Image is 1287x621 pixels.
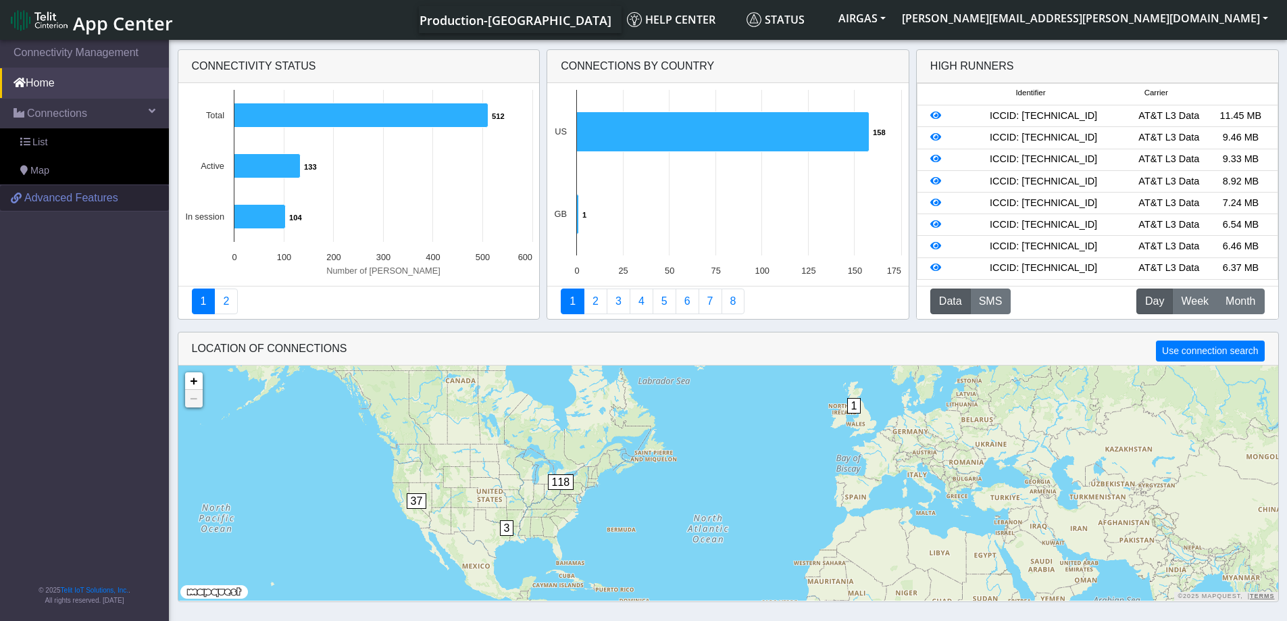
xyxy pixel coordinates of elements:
[24,190,118,206] span: Advanced Features
[722,289,745,314] a: Not Connected for 30 days
[1205,174,1276,189] div: 8.92 MB
[1181,293,1209,309] span: Week
[11,9,68,31] img: logo-telit-cinterion-gw-new.png
[1226,293,1255,309] span: Month
[954,130,1133,145] div: ICCID: [TECHNICAL_ID]
[1205,218,1276,232] div: 6.54 MB
[954,152,1133,167] div: ICCID: [TECHNICAL_ID]
[11,5,171,34] a: App Center
[419,6,611,33] a: Your current platform instance
[627,12,715,27] span: Help center
[847,398,861,414] span: 1
[214,289,238,314] a: Deployment status
[185,372,203,390] a: Zoom in
[1133,174,1205,189] div: AT&T L3 Data
[665,266,674,276] text: 50
[873,128,886,136] text: 158
[547,50,909,83] div: Connections By Country
[185,390,203,407] a: Zoom out
[304,163,317,171] text: 133
[561,289,895,314] nav: Summary paging
[1144,87,1168,99] span: Carrier
[192,289,526,314] nav: Summary paging
[426,252,440,262] text: 400
[407,493,427,509] span: 37
[1133,109,1205,124] div: AT&T L3 Data
[1015,87,1045,99] span: Identifier
[848,266,862,276] text: 150
[1133,196,1205,211] div: AT&T L3 Data
[970,289,1011,314] button: SMS
[201,161,224,171] text: Active
[747,12,805,27] span: Status
[205,110,224,120] text: Total
[492,112,505,120] text: 512
[61,587,128,594] a: Telit IoT Solutions, Inc.
[1205,261,1276,276] div: 6.37 MB
[1133,130,1205,145] div: AT&T L3 Data
[894,6,1276,30] button: [PERSON_NAME][EMAIL_ADDRESS][PERSON_NAME][DOMAIN_NAME]
[1133,152,1205,167] div: AT&T L3 Data
[232,252,236,262] text: 0
[847,398,861,439] div: 1
[1172,289,1217,314] button: Week
[830,6,894,30] button: AIRGAS
[1174,592,1278,601] div: ©2025 MapQuest, |
[73,11,173,36] span: App Center
[1205,196,1276,211] div: 7.24 MB
[711,266,721,276] text: 75
[1205,152,1276,167] div: 9.33 MB
[622,6,741,33] a: Help center
[954,196,1133,211] div: ICCID: [TECHNICAL_ID]
[584,289,607,314] a: Carrier
[185,212,224,222] text: In session
[653,289,676,314] a: Usage by Carrier
[1250,593,1275,599] a: Terms
[619,266,628,276] text: 25
[954,218,1133,232] div: ICCID: [TECHNICAL_ID]
[1156,341,1264,362] button: Use connection search
[326,252,340,262] text: 200
[1136,289,1173,314] button: Day
[289,214,302,222] text: 104
[741,6,830,33] a: Status
[32,135,47,150] span: List
[561,289,584,314] a: Connections By Country
[178,332,1278,366] div: LOCATION OF CONNECTIONS
[192,289,216,314] a: Connectivity status
[30,164,49,178] span: Map
[326,266,440,276] text: Number of [PERSON_NAME]
[801,266,815,276] text: 125
[1145,293,1164,309] span: Day
[1133,218,1205,232] div: AT&T L3 Data
[555,126,567,136] text: US
[630,289,653,314] a: Connections By Carrier
[627,12,642,27] img: knowledge.svg
[548,474,574,490] span: 118
[676,289,699,314] a: 14 Days Trend
[555,209,567,219] text: GB
[954,239,1133,254] div: ICCID: [TECHNICAL_ID]
[1133,239,1205,254] div: AT&T L3 Data
[420,12,611,28] span: Production-[GEOGRAPHIC_DATA]
[887,266,901,276] text: 175
[376,252,390,262] text: 300
[607,289,630,314] a: Usage per Country
[954,261,1133,276] div: ICCID: [TECHNICAL_ID]
[747,12,761,27] img: status.svg
[1133,261,1205,276] div: AT&T L3 Data
[1205,109,1276,124] div: 11.45 MB
[1205,239,1276,254] div: 6.46 MB
[699,289,722,314] a: Zero Session
[755,266,769,276] text: 100
[500,520,514,536] span: 3
[582,211,586,219] text: 1
[930,289,971,314] button: Data
[27,105,87,122] span: Connections
[954,174,1133,189] div: ICCID: [TECHNICAL_ID]
[475,252,489,262] text: 500
[178,50,540,83] div: Connectivity status
[954,109,1133,124] div: ICCID: [TECHNICAL_ID]
[575,266,580,276] text: 0
[930,58,1014,74] div: High Runners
